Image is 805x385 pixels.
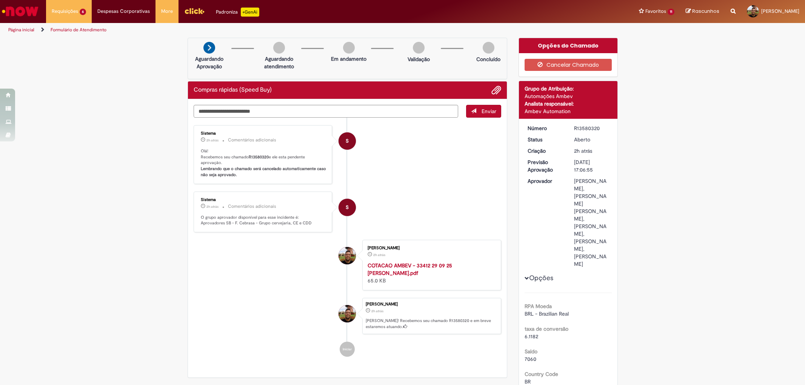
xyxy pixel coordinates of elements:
[525,333,538,340] span: 6.1182
[373,253,385,257] time: 30/09/2025 10:06:50
[228,137,276,143] small: Comentários adicionais
[346,198,349,216] span: S
[201,131,326,136] div: Sistema
[525,59,612,71] button: Cancelar Chamado
[346,132,349,150] span: S
[261,55,297,70] p: Aguardando atendimento
[525,325,568,332] b: taxa de conversão
[522,147,568,155] dt: Criação
[184,5,205,17] img: click_logo_yellow_360x200.png
[228,203,276,210] small: Comentários adicionais
[339,247,356,264] div: Raphael Neiva De Sousa
[1,4,40,19] img: ServiceNow
[206,138,219,143] span: 2h atrás
[413,42,425,54] img: img-circle-grey.png
[692,8,719,15] span: Rascunhos
[201,215,326,226] p: O grupo aprovador disponível para esse incidente é: Aprovadores SB - F. Cebrasa - Grupo cervejari...
[51,27,106,33] a: Formulário de Atendimento
[191,55,228,70] p: Aguardando Aprovação
[373,253,385,257] span: 2h atrás
[194,87,272,94] h2: Compras rápidas (Speed Buy) Histórico de tíquete
[574,147,592,154] time: 30/09/2025 10:06:55
[339,199,356,216] div: System
[52,8,78,15] span: Requisições
[408,55,430,63] p: Validação
[525,378,531,385] span: BR
[203,42,215,54] img: arrow-next.png
[241,8,259,17] p: +GenAi
[519,38,617,53] div: Opções do Chamado
[668,9,674,15] span: 11
[339,305,356,322] div: Raphael Neiva De Sousa
[522,177,568,185] dt: Aprovador
[574,147,592,154] span: 2h atrás
[525,303,552,310] b: RPA Moeda
[206,138,219,143] time: 30/09/2025 10:07:07
[249,154,269,160] b: R13580320
[194,105,459,118] textarea: Digite sua mensagem aqui...
[466,105,501,118] button: Enviar
[201,166,327,178] b: Lembrando que o chamado será cancelado automaticamente caso não seja aprovado.
[525,348,537,355] b: Saldo
[574,147,609,155] div: 30/09/2025 10:06:55
[273,42,285,54] img: img-circle-grey.png
[161,8,173,15] span: More
[366,318,497,330] p: [PERSON_NAME]! Recebemos seu chamado R13580320 e em breve estaremos atuando.
[366,302,497,307] div: [PERSON_NAME]
[368,262,452,276] a: COTACAO AMBEV - 33412 29 09 25 [PERSON_NAME].pdf
[525,356,536,362] span: 7060
[8,27,34,33] a: Página inicial
[206,204,219,209] span: 2h atrás
[216,8,259,17] div: Padroniza
[522,158,568,173] dt: Previsão Aprovação
[491,85,501,95] button: Adicionar anexos
[80,9,86,15] span: 6
[645,8,666,15] span: Favoritos
[343,42,355,54] img: img-circle-grey.png
[525,371,558,377] b: Country Code
[522,124,568,132] dt: Número
[339,132,356,150] div: System
[574,124,609,132] div: R13580320
[6,23,531,37] ul: Trilhas de página
[331,55,366,63] p: Em andamento
[368,262,493,284] div: 65.0 KB
[525,310,569,317] span: BRL - Brazilian Real
[522,136,568,143] dt: Status
[761,8,799,14] span: [PERSON_NAME]
[574,136,609,143] div: Aberto
[525,85,612,92] div: Grupo de Atribuição:
[206,204,219,209] time: 30/09/2025 10:07:04
[483,42,494,54] img: img-circle-grey.png
[371,309,383,313] time: 30/09/2025 10:06:55
[476,55,500,63] p: Concluído
[574,177,609,268] div: [PERSON_NAME], [PERSON_NAME] [PERSON_NAME], [PERSON_NAME], [PERSON_NAME], [PERSON_NAME]
[525,92,612,100] div: Automações Ambev
[574,158,609,173] div: [DATE] 17:06:55
[194,298,502,334] li: Raphael Neiva De Sousa
[525,107,612,115] div: Ambev Automation
[194,118,502,364] ul: Histórico de tíquete
[371,309,383,313] span: 2h atrás
[482,108,496,115] span: Enviar
[97,8,150,15] span: Despesas Corporativas
[368,246,493,250] div: [PERSON_NAME]
[201,198,326,202] div: Sistema
[525,100,612,107] div: Analista responsável:
[686,8,719,15] a: Rascunhos
[201,148,326,178] p: Olá! Recebemos seu chamado e ele esta pendente aprovação.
